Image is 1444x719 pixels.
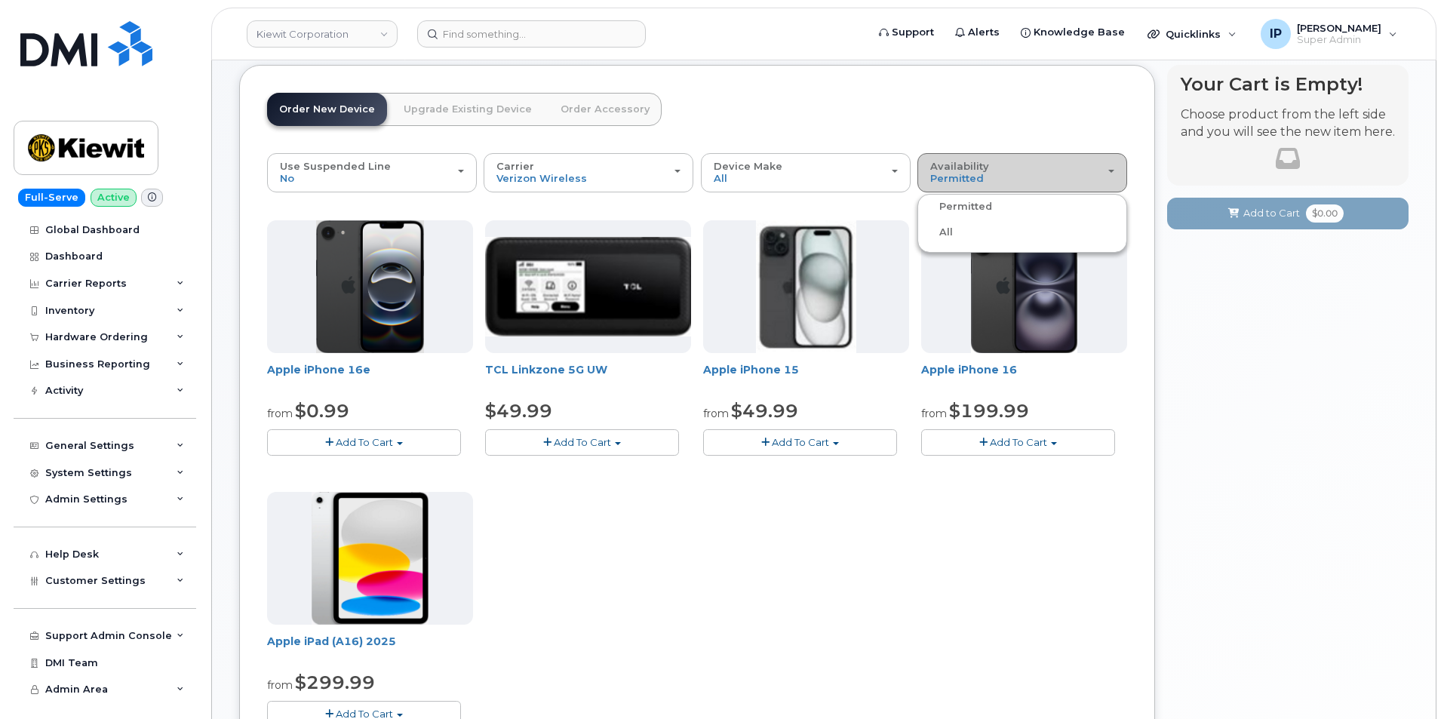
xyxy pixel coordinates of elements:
[295,671,375,693] span: $299.99
[1167,198,1409,229] button: Add to Cart $0.00
[949,400,1029,422] span: $199.99
[1378,653,1433,708] iframe: Messenger Launcher
[496,172,587,184] span: Verizon Wireless
[392,93,544,126] a: Upgrade Existing Device
[703,363,799,376] a: Apple iPhone 15
[1297,34,1381,46] span: Super Admin
[417,20,646,48] input: Find something...
[731,400,798,422] span: $49.99
[703,362,909,392] div: Apple iPhone 15
[714,172,727,184] span: All
[921,362,1127,392] div: Apple iPhone 16
[714,160,782,172] span: Device Make
[267,407,293,420] small: from
[280,160,391,172] span: Use Suspended Line
[485,363,607,376] a: TCL Linkzone 5G UW
[485,237,691,336] img: linkzone5g.png
[1181,74,1395,94] h4: Your Cart is Empty!
[295,400,349,422] span: $0.99
[892,25,934,40] span: Support
[1270,25,1282,43] span: IP
[917,153,1127,192] button: Availability Permitted
[1181,106,1395,141] p: Choose product from the left side and you will see the new item here.
[548,93,662,126] a: Order Accessory
[868,17,945,48] a: Support
[267,635,396,648] a: Apple iPad (A16) 2025
[1034,25,1125,40] span: Knowledge Base
[336,436,393,448] span: Add To Cart
[930,172,984,184] span: Permitted
[703,429,897,456] button: Add To Cart
[1243,206,1300,220] span: Add to Cart
[496,160,534,172] span: Carrier
[968,25,1000,40] span: Alerts
[267,362,473,392] div: Apple iPhone 16e
[485,400,552,422] span: $49.99
[316,220,425,353] img: iphone16e.png
[756,220,856,353] img: iphone15.jpg
[921,407,947,420] small: from
[703,407,729,420] small: from
[267,363,370,376] a: Apple iPhone 16e
[267,634,473,664] div: Apple iPad (A16) 2025
[267,153,477,192] button: Use Suspended Line No
[701,153,911,192] button: Device Make All
[921,363,1017,376] a: Apple iPhone 16
[990,436,1047,448] span: Add To Cart
[267,93,387,126] a: Order New Device
[1297,22,1381,34] span: [PERSON_NAME]
[247,20,398,48] a: Kiewit Corporation
[921,198,992,216] label: Permitted
[1137,19,1247,49] div: Quicklinks
[1306,204,1344,223] span: $0.00
[945,17,1010,48] a: Alerts
[485,429,679,456] button: Add To Cart
[267,678,293,692] small: from
[312,492,429,625] img: ipad_11.png
[1250,19,1408,49] div: Ione Partin
[554,436,611,448] span: Add To Cart
[1010,17,1135,48] a: Knowledge Base
[921,429,1115,456] button: Add To Cart
[971,220,1077,353] img: iphone_16_plus.png
[280,172,294,184] span: No
[267,429,461,456] button: Add To Cart
[772,436,829,448] span: Add To Cart
[1166,28,1221,40] span: Quicklinks
[485,362,691,392] div: TCL Linkzone 5G UW
[921,223,953,241] label: All
[484,153,693,192] button: Carrier Verizon Wireless
[930,160,989,172] span: Availability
